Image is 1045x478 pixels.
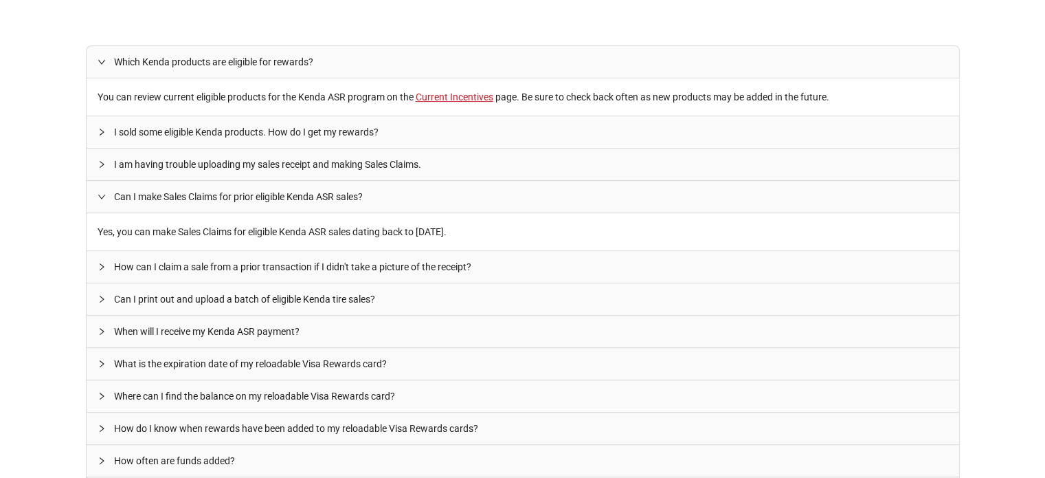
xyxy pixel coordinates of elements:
[87,316,959,347] div: When will I receive my Kenda ASR payment?
[114,157,948,172] span: I am having trouble uploading my sales receipt and making Sales Claims.
[98,58,106,66] span: right
[98,160,106,169] span: right
[98,128,106,136] span: right
[98,424,106,433] span: right
[114,421,948,436] span: How do I know when rewards have been added to my reloadable Visa Rewards cards?
[114,124,948,140] span: I sold some eligible Kenda products. How do I get my rewards?
[98,457,106,465] span: right
[114,189,948,204] span: Can I make Sales Claims for prior eligible Kenda ASR sales?
[98,91,829,102] span: You can review current eligible products for the Kenda ASR program on the page. Be sure to check ...
[114,54,948,69] span: Which Kenda products are eligible for rewards?
[114,292,948,307] span: Can I print out and upload a batch of eligible Kenda tire sales?
[98,263,106,271] span: right
[98,360,106,368] span: right
[114,453,948,468] span: How often are funds added?
[87,251,959,283] div: How can I claim a sale from a prior transaction if I didn't take a picture of the receipt?
[114,389,948,404] span: Where can I find the balance on my reloadable Visa Rewards card?
[87,283,959,315] div: Can I print out and upload a batch of eligible Kenda tire sales?
[98,392,106,400] span: right
[87,46,959,78] div: Which Kenda products are eligible for rewards?
[87,445,959,477] div: How often are funds added?
[87,181,959,213] div: Can I make Sales Claims for prior eligible Kenda ASR sales?
[114,356,948,371] span: What is the expiration date of my reloadable Visa Rewards card?
[87,380,959,412] div: Where can I find the balance on my reloadable Visa Rewards card?
[114,324,948,339] span: When will I receive my Kenda ASR payment?
[98,327,106,336] span: right
[98,295,106,303] span: right
[87,116,959,148] div: I sold some eligible Kenda products. How do I get my rewards?
[98,226,447,237] span: Yes, you can make Sales Claims for eligible Kenda ASR sales dating back to [DATE].
[87,348,959,380] div: What is the expiration date of my reloadable Visa Rewards card?
[98,193,106,201] span: right
[87,149,959,180] div: I am having trouble uploading my sales receipt and making Sales Claims.
[114,259,948,274] span: How can I claim a sale from a prior transaction if I didn't take a picture of the receipt?
[416,91,493,102] a: Current Incentives
[87,413,959,444] div: How do I know when rewards have been added to my reloadable Visa Rewards cards?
